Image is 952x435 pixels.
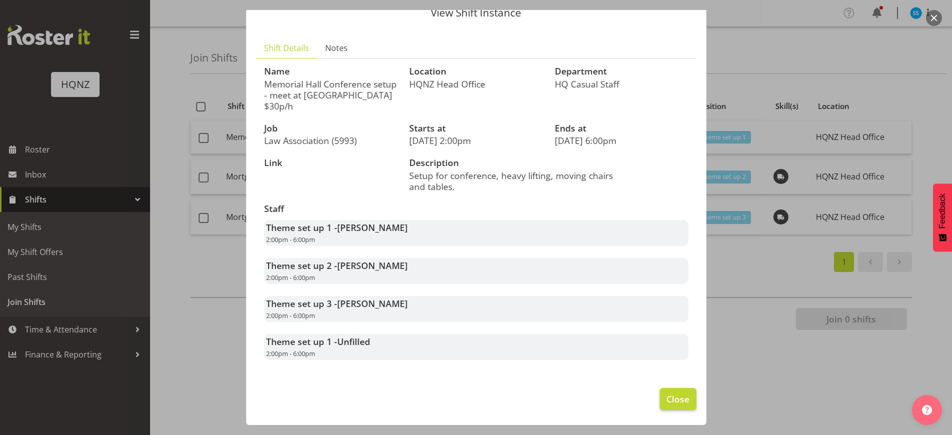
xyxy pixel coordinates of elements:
[409,78,543,89] p: HQNZ Head Office
[409,135,543,146] p: [DATE] 2:00pm
[264,158,398,168] h3: Link
[264,123,398,133] h3: Job
[266,335,370,347] strong: Theme set up 1 -
[337,221,408,233] span: [PERSON_NAME]
[409,66,543,76] h3: Location
[264,66,398,76] h3: Name
[555,135,688,146] p: [DATE] 6:00pm
[266,349,315,358] span: 2:00pm - 6:00pm
[266,297,408,309] strong: Theme set up 3 -
[264,78,398,111] p: Memorial Hall Conference setup - meet at [GEOGRAPHIC_DATA] $30p/h
[933,183,952,251] button: Feedback - Show survey
[266,273,315,282] span: 2:00pm - 6:00pm
[266,259,408,271] strong: Theme set up 2 -
[409,123,543,133] h3: Starts at
[666,392,689,405] span: Close
[256,7,696,18] p: View Shift Instance
[555,123,688,133] h3: Ends at
[555,78,688,89] p: HQ Casual Staff
[264,135,398,146] p: Law Association (5993)
[337,259,408,271] span: [PERSON_NAME]
[409,158,615,168] h3: Description
[409,170,615,192] p: Setup for conference, heavy lifting, moving chairs and tables.
[337,335,370,347] span: Unfilled
[264,42,309,54] span: Shift Details
[266,235,315,244] span: 2:00pm - 6:00pm
[660,388,696,410] button: Close
[337,297,408,309] span: [PERSON_NAME]
[266,221,408,233] strong: Theme set up 1 -
[922,405,932,415] img: help-xxl-2.png
[555,66,688,76] h3: Department
[264,204,688,214] h3: Staff
[266,311,315,320] span: 2:00pm - 6:00pm
[325,42,348,54] span: Notes
[938,193,947,228] span: Feedback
